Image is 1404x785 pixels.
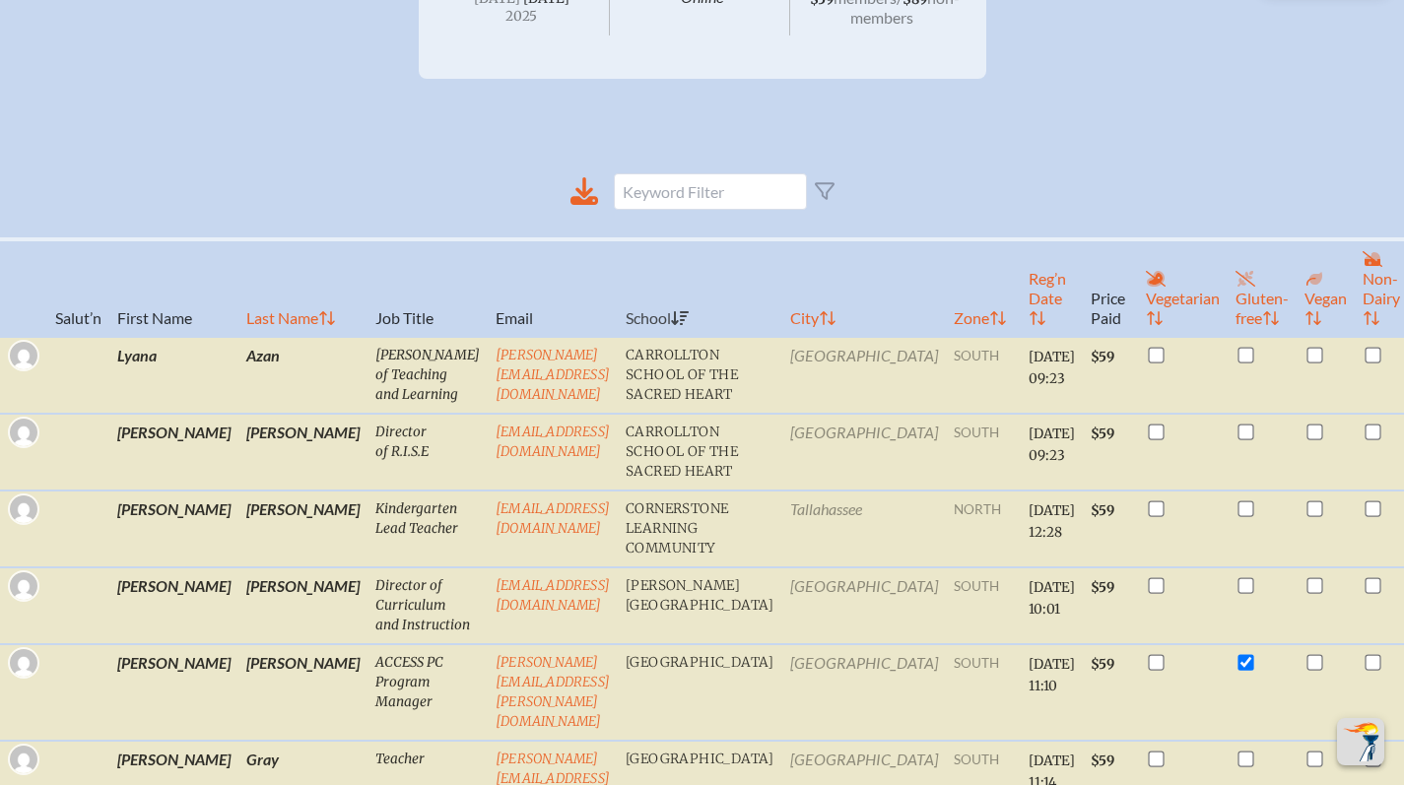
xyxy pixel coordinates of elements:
th: City [782,239,946,337]
td: Lyana [109,337,238,414]
div: Download to CSV [570,177,598,206]
span: 2025 [450,9,594,24]
span: $59 [1091,656,1114,673]
a: [EMAIL_ADDRESS][DOMAIN_NAME] [496,500,610,537]
a: [PERSON_NAME][EMAIL_ADDRESS][DOMAIN_NAME] [496,347,610,403]
a: [EMAIL_ADDRESS][DOMAIN_NAME] [496,424,610,460]
input: Keyword Filter [614,173,807,210]
img: Gravatar [10,649,37,677]
button: Scroll Top [1337,718,1384,765]
td: Director of R.I.S.E [368,414,488,491]
th: Job Title [368,239,488,337]
img: To the top [1341,722,1380,761]
span: $59 [1091,502,1114,519]
a: [PERSON_NAME][EMAIL_ADDRESS][PERSON_NAME][DOMAIN_NAME] [496,654,610,730]
td: Director of Curriculum and Instruction [368,567,488,644]
th: Last Name [238,239,368,337]
td: Kindergarten Lead Teacher [368,491,488,567]
td: Cornerstone Learning Community [618,491,782,567]
td: [PERSON_NAME] [238,644,368,741]
td: south [946,644,1021,741]
td: [PERSON_NAME] [238,414,368,491]
span: $59 [1091,425,1114,442]
th: Salut’n [47,239,109,337]
th: Gluten-free [1228,239,1297,337]
td: [PERSON_NAME] [238,567,368,644]
span: $59 [1091,752,1114,769]
td: [GEOGRAPHIC_DATA] [782,567,946,644]
td: [PERSON_NAME] [109,567,238,644]
td: [GEOGRAPHIC_DATA] [782,644,946,741]
th: First Name [109,239,238,337]
td: [PERSON_NAME] [109,491,238,567]
th: Zone [946,239,1021,337]
a: [EMAIL_ADDRESS][DOMAIN_NAME] [496,577,610,614]
td: ACCESS PC Program Manager [368,644,488,741]
td: south [946,414,1021,491]
span: [DATE] 09:23 [1029,349,1075,387]
td: [GEOGRAPHIC_DATA] [618,644,782,741]
td: Tallahassee [782,491,946,567]
th: Email [488,239,618,337]
span: $59 [1091,579,1114,596]
th: Vegetarian [1138,239,1228,337]
img: Gravatar [10,342,37,369]
img: Gravatar [10,572,37,600]
td: [GEOGRAPHIC_DATA] [782,414,946,491]
td: [PERSON_NAME][GEOGRAPHIC_DATA] [618,567,782,644]
span: [DATE] 10:01 [1029,579,1075,618]
span: [DATE] 12:28 [1029,502,1075,541]
td: north [946,491,1021,567]
td: [GEOGRAPHIC_DATA] [782,337,946,414]
th: Vegan [1297,239,1355,337]
td: south [946,337,1021,414]
span: [DATE] 09:23 [1029,425,1075,464]
td: south [946,567,1021,644]
td: Azan [238,337,368,414]
span: [DATE] 11:10 [1029,656,1075,694]
th: Reg’n Date [1021,239,1083,337]
td: Carrollton School of the Sacred Heart [618,414,782,491]
img: Gravatar [10,746,37,773]
span: $59 [1091,349,1114,365]
img: Gravatar [10,419,37,446]
td: [PERSON_NAME] [109,644,238,741]
td: [PERSON_NAME] of Teaching and Learning [368,337,488,414]
th: Price Paid [1083,239,1138,337]
img: Gravatar [10,495,37,523]
td: [PERSON_NAME] [109,414,238,491]
td: [PERSON_NAME] [238,491,368,567]
td: Carrollton School of the Sacred Heart [618,337,782,414]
